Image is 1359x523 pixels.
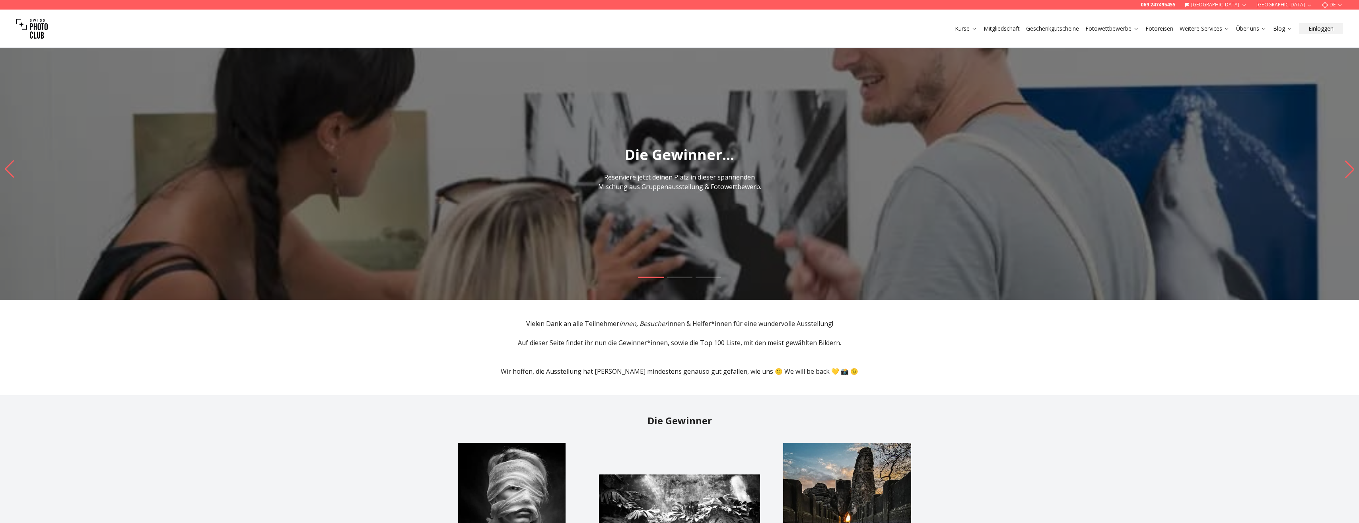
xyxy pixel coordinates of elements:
[1270,23,1296,34] button: Blog
[955,25,977,33] a: Kurse
[1023,23,1082,34] button: Geschenkgutscheine
[619,319,668,328] em: innen, Besucher
[432,338,928,347] p: Auf dieser Seite findet ihr nun die Gewinner*innen, sowie die Top 100 Liste, mit den meist gewähl...
[1233,23,1270,34] button: Über uns
[1176,23,1233,34] button: Weitere Services
[1145,25,1173,33] a: Fotoreisen
[1299,23,1343,34] button: Einloggen
[1082,23,1142,34] button: Fotowettbewerbe
[1085,25,1139,33] a: Fotowettbewerbe
[432,367,928,376] p: Wir hoffen, die Ausstellung hat [PERSON_NAME] mindestens genauso gut gefallen, wie uns 🙂 We will ...
[1273,25,1293,33] a: Blog
[1142,23,1176,34] button: Fotoreisen
[984,25,1020,33] a: Mitgliedschaft
[591,172,769,191] p: Reserviere jetzt deinen Platz in dieser spannenden Mischung aus Gruppenausstellung & Fotowettbewerb.
[1236,25,1267,33] a: Über uns
[1026,25,1079,33] a: Geschenkgutscheine
[980,23,1023,34] button: Mitgliedschaft
[1180,25,1230,33] a: Weitere Services
[1141,2,1175,8] a: 069 247495455
[952,23,980,34] button: Kurse
[432,414,928,427] h2: Die Gewinner
[432,319,928,328] p: Vielen Dank an alle Teilnehmer innen & Helfer*innen für eine wundervolle Ausstellung!
[16,13,48,45] img: Swiss photo club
